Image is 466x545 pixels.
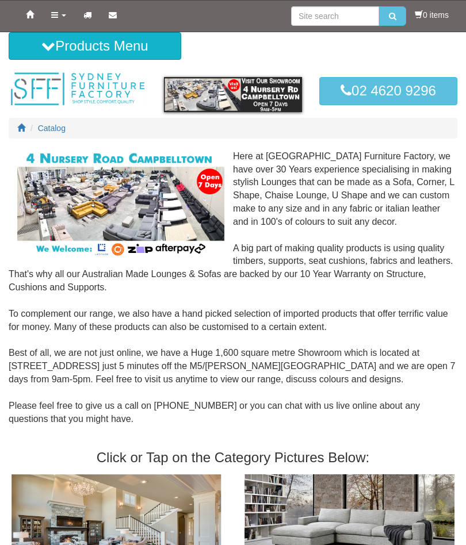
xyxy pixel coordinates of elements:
[9,32,181,60] button: Products Menu
[415,9,449,21] li: 0 items
[17,150,224,258] img: Corner Modular Lounges
[291,6,379,26] input: Site search
[164,77,302,112] img: showroom.gif
[9,450,457,465] h3: Click or Tap on the Category Pictures Below:
[38,124,66,133] a: Catalog
[319,77,457,105] a: 02 4620 9296
[9,71,147,107] img: Sydney Furniture Factory
[9,150,457,439] div: Here at [GEOGRAPHIC_DATA] Furniture Factory, we have over 30 Years experience specialising in mak...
